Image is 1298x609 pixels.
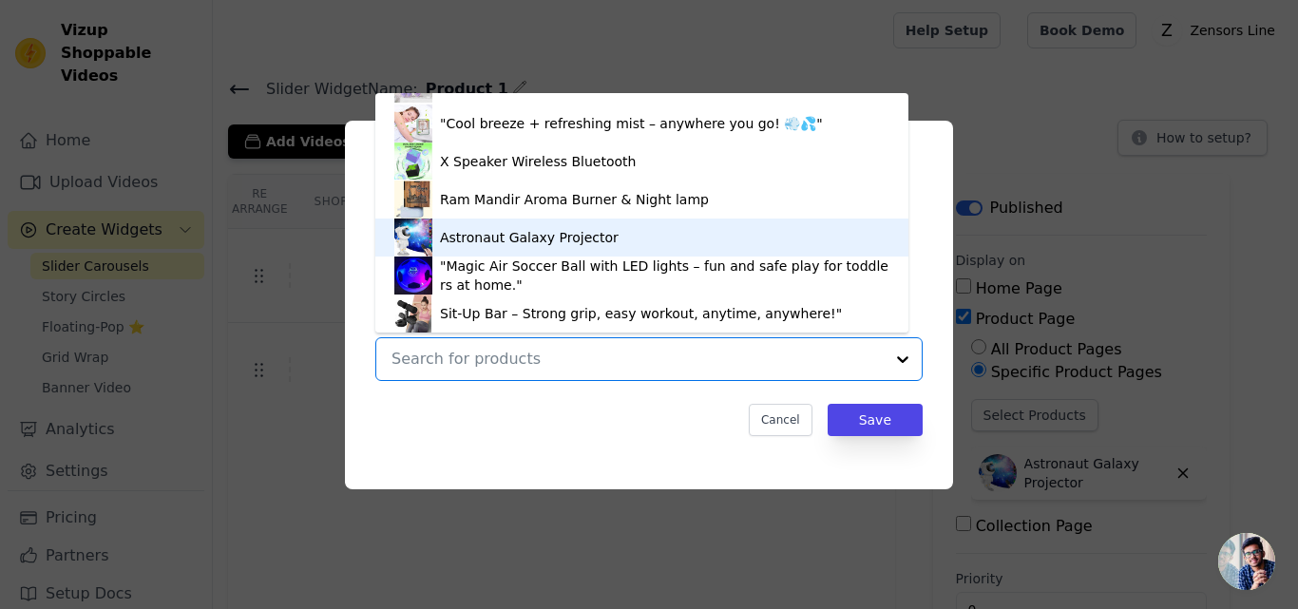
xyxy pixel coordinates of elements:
[440,228,619,247] div: Astronaut Galaxy Projector
[1218,533,1275,590] a: Open chat
[394,143,432,181] img: product thumbnail
[749,404,812,436] button: Cancel
[440,190,709,209] div: Ram Mandir Aroma Burner & Night lamp
[391,348,884,371] input: Search for products
[394,105,432,143] img: product thumbnail
[440,152,636,171] div: X Speaker Wireless Bluetooth
[394,181,432,219] img: product thumbnail
[394,257,432,295] img: product thumbnail
[394,219,432,257] img: product thumbnail
[440,257,889,295] div: "Magic Air Soccer Ball with LED lights – fun and safe play for toddlers at home."
[828,404,923,436] button: Save
[440,304,842,323] div: Sit-Up Bar – Strong grip, easy workout, anytime, anywhere!"
[394,295,432,333] img: product thumbnail
[440,114,823,133] div: "Cool breeze + refreshing mist – anywhere you go! 💨💦"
